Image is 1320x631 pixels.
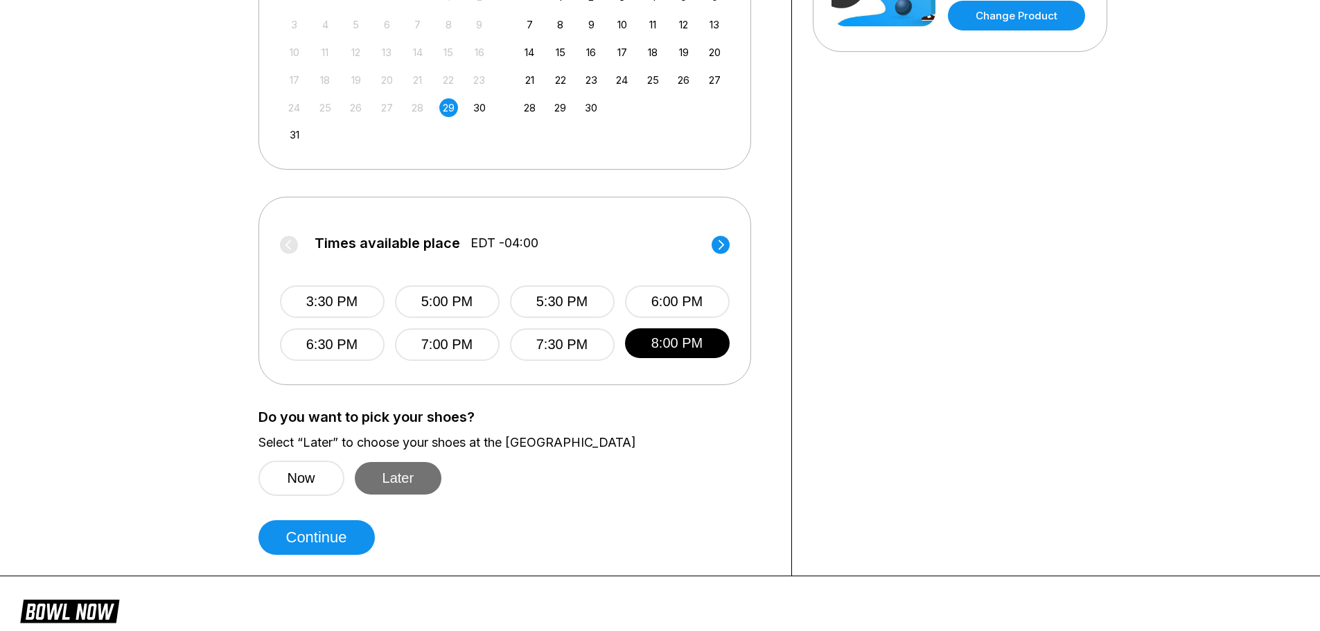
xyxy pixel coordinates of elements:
div: Choose Saturday, September 20th, 2025 [705,43,724,62]
div: Not available Tuesday, August 12th, 2025 [346,43,365,62]
div: Not available Monday, August 4th, 2025 [316,15,335,34]
div: Choose Sunday, August 31st, 2025 [285,125,303,144]
div: Not available Wednesday, August 13th, 2025 [378,43,396,62]
div: Not available Thursday, August 28th, 2025 [408,98,427,117]
div: Not available Tuesday, August 19th, 2025 [346,71,365,89]
div: Not available Monday, August 25th, 2025 [316,98,335,117]
button: 3:30 PM [280,285,385,318]
div: Choose Wednesday, September 24th, 2025 [613,71,631,89]
div: Choose Sunday, September 21st, 2025 [520,71,539,89]
div: Not available Sunday, August 3rd, 2025 [285,15,303,34]
div: Not available Wednesday, August 20th, 2025 [378,71,396,89]
div: Not available Friday, August 15th, 2025 [439,43,458,62]
div: Choose Sunday, September 14th, 2025 [520,43,539,62]
button: 6:30 PM [280,328,385,361]
div: Not available Tuesday, August 5th, 2025 [346,15,365,34]
div: Not available Friday, August 22nd, 2025 [439,71,458,89]
div: Choose Friday, September 12th, 2025 [674,15,693,34]
div: Choose Tuesday, September 30th, 2025 [582,98,601,117]
div: Choose Saturday, September 13th, 2025 [705,15,724,34]
button: 6:00 PM [625,285,730,318]
div: Choose Friday, September 19th, 2025 [674,43,693,62]
div: Not available Saturday, August 9th, 2025 [470,15,489,34]
div: Not available Saturday, August 23rd, 2025 [470,71,489,89]
div: Choose Wednesday, September 10th, 2025 [613,15,631,34]
div: Choose Monday, September 15th, 2025 [551,43,570,62]
div: Not available Friday, August 8th, 2025 [439,15,458,34]
div: Choose Wednesday, September 17th, 2025 [613,43,631,62]
a: Change Product [948,1,1085,30]
div: Not available Sunday, August 10th, 2025 [285,43,303,62]
button: 7:30 PM [510,328,615,361]
div: Not available Tuesday, August 26th, 2025 [346,98,365,117]
div: Choose Friday, September 26th, 2025 [674,71,693,89]
div: Choose Saturday, August 30th, 2025 [470,98,489,117]
div: Choose Monday, September 29th, 2025 [551,98,570,117]
div: Not available Saturday, August 16th, 2025 [470,43,489,62]
div: Not available Wednesday, August 27th, 2025 [378,98,396,117]
div: Not available Thursday, August 7th, 2025 [408,15,427,34]
button: Continue [258,520,375,555]
div: Not available Sunday, August 17th, 2025 [285,71,303,89]
div: Not available Monday, August 11th, 2025 [316,43,335,62]
div: Choose Sunday, September 7th, 2025 [520,15,539,34]
button: 7:00 PM [395,328,500,361]
div: Choose Sunday, September 28th, 2025 [520,98,539,117]
label: Select “Later” to choose your shoes at the [GEOGRAPHIC_DATA] [258,435,771,450]
div: Choose Monday, September 8th, 2025 [551,15,570,34]
div: Not available Monday, August 18th, 2025 [316,71,335,89]
div: Choose Thursday, September 25th, 2025 [644,71,662,89]
div: Choose Tuesday, September 16th, 2025 [582,43,601,62]
div: Not available Thursday, August 14th, 2025 [408,43,427,62]
button: Now [258,461,344,496]
div: Choose Thursday, September 11th, 2025 [644,15,662,34]
button: 8:00 PM [625,328,730,358]
div: Choose Saturday, September 27th, 2025 [705,71,724,89]
button: Later [355,462,442,495]
div: Choose Monday, September 22nd, 2025 [551,71,570,89]
div: Not available Thursday, August 21st, 2025 [408,71,427,89]
div: Choose Tuesday, September 23rd, 2025 [582,71,601,89]
button: 5:30 PM [510,285,615,318]
button: 5:00 PM [395,285,500,318]
span: Times available place [315,235,460,251]
div: Choose Thursday, September 18th, 2025 [644,43,662,62]
span: EDT -04:00 [470,235,538,251]
div: Not available Sunday, August 24th, 2025 [285,98,303,117]
label: Do you want to pick your shoes? [258,409,771,425]
div: Choose Tuesday, September 9th, 2025 [582,15,601,34]
div: Not available Wednesday, August 6th, 2025 [378,15,396,34]
div: Choose Friday, August 29th, 2025 [439,98,458,117]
